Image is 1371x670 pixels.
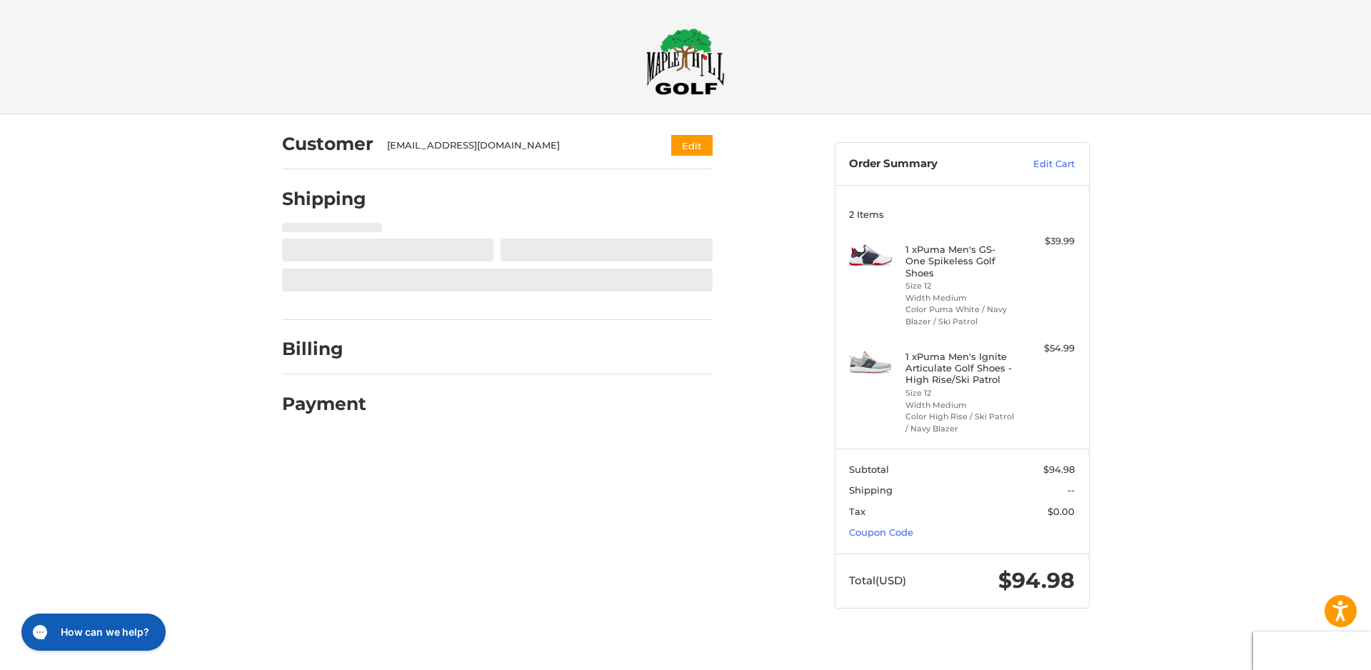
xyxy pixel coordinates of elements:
[905,280,1015,292] li: Size 12
[849,157,1003,171] h3: Order Summary
[905,411,1015,434] li: Color High Rise / Ski Patrol / Navy Blazer
[282,338,366,360] h2: Billing
[849,526,913,538] a: Coupon Code
[905,351,1015,386] h4: 1 x Puma Men's Ignite Articulate Golf Shoes - High Rise/Ski Patrol
[387,139,643,153] div: [EMAIL_ADDRESS][DOMAIN_NAME]
[905,244,1015,279] h4: 1 x Puma Men's GS-One Spikeless Golf Shoes
[905,292,1015,304] li: Width Medium
[1018,341,1075,356] div: $54.99
[849,484,893,496] span: Shipping
[14,609,170,656] iframe: Gorgias live chat messenger
[849,574,906,587] span: Total (USD)
[1018,234,1075,249] div: $39.99
[1253,631,1371,670] iframe: Google Customer Reviews
[905,387,1015,399] li: Size 12
[1043,464,1075,475] span: $94.98
[1048,506,1075,517] span: $0.00
[646,28,725,95] img: Maple Hill Golf
[282,133,373,155] h2: Customer
[849,464,889,475] span: Subtotal
[849,506,865,517] span: Tax
[905,399,1015,411] li: Width Medium
[998,567,1075,594] span: $94.98
[1003,157,1075,171] a: Edit Cart
[849,209,1075,220] h3: 2 Items
[282,188,366,210] h2: Shipping
[282,393,366,415] h2: Payment
[671,135,713,156] button: Edit
[905,304,1015,327] li: Color Puma White / Navy Blazer / Ski Patrol
[1068,484,1075,496] span: --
